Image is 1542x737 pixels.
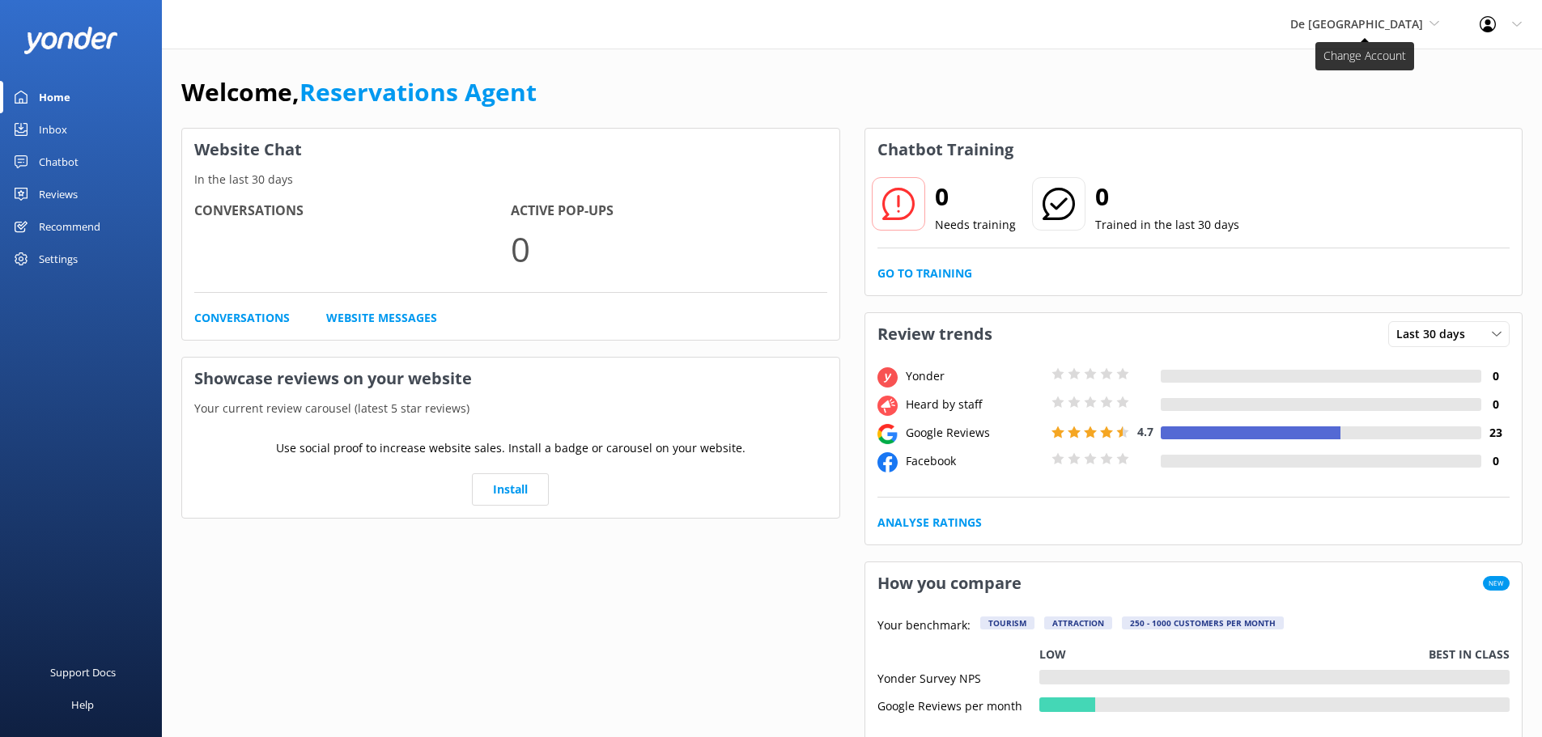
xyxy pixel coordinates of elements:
[39,178,78,210] div: Reviews
[902,424,1047,442] div: Google Reviews
[1095,216,1239,234] p: Trained in the last 30 days
[1290,16,1423,32] span: De [GEOGRAPHIC_DATA]
[865,562,1034,604] h3: How you compare
[194,309,290,327] a: Conversations
[39,146,79,178] div: Chatbot
[1483,576,1510,591] span: New
[472,473,549,506] a: Install
[511,222,827,276] p: 0
[877,697,1039,712] div: Google Reviews per month
[326,309,437,327] a: Website Messages
[1396,325,1475,343] span: Last 30 days
[194,201,511,222] h4: Conversations
[902,396,1047,413] div: Heard by staff
[182,400,839,417] p: Your current review carousel (latest 5 star reviews)
[39,113,67,146] div: Inbox
[181,73,537,112] h1: Welcome,
[877,670,1039,684] div: Yonder Survey NPS
[1481,452,1510,470] h4: 0
[935,216,1016,234] p: Needs training
[877,514,982,532] a: Analyse Ratings
[182,171,839,188] p: In the last 30 days
[39,81,70,113] div: Home
[877,265,972,282] a: Go to Training
[865,129,1026,171] h3: Chatbot Training
[877,616,971,636] p: Your benchmark:
[980,616,1034,629] div: Tourism
[71,688,94,721] div: Help
[1137,424,1153,439] span: 4.7
[24,27,117,53] img: yonder-white-logo.png
[902,452,1047,470] div: Facebook
[1481,367,1510,385] h4: 0
[182,129,839,171] h3: Website Chat
[1039,646,1066,663] p: Low
[1122,616,1284,629] div: 250 - 1000 customers per month
[50,656,116,688] div: Support Docs
[1429,646,1510,663] p: Best in class
[39,243,78,275] div: Settings
[276,439,746,457] p: Use social proof to increase website sales. Install a badge or carousel on your website.
[39,210,100,243] div: Recommend
[1481,424,1510,442] h4: 23
[1481,396,1510,413] h4: 0
[935,177,1016,216] h2: 0
[865,313,1005,355] h3: Review trends
[902,367,1047,385] div: Yonder
[1044,616,1112,629] div: Attraction
[299,75,537,108] a: Reservations Agent
[511,201,827,222] h4: Active Pop-ups
[182,358,839,400] h3: Showcase reviews on your website
[1095,177,1239,216] h2: 0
